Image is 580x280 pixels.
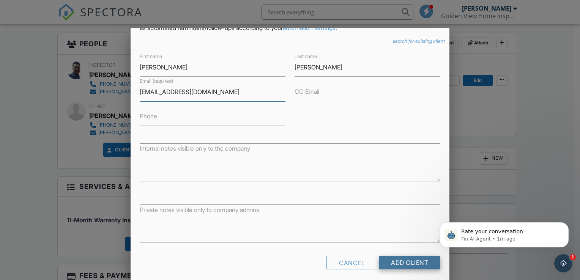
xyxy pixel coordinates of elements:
[140,112,157,120] label: Phone
[295,87,319,96] label: CC Email
[140,53,162,60] label: First name
[283,24,336,31] a: automation settings
[570,254,576,260] span: 1
[393,38,445,44] a: search for existing client
[326,256,377,269] div: Cancel
[379,256,440,269] input: Add Client
[140,206,259,214] label: Private notes visible only to company admins
[295,53,317,60] label: Last name
[428,206,580,260] iframe: Intercom notifications message
[140,78,173,85] label: Email (required)
[554,254,572,272] iframe: Intercom live chat
[140,144,250,153] label: Internal notes visible only to the company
